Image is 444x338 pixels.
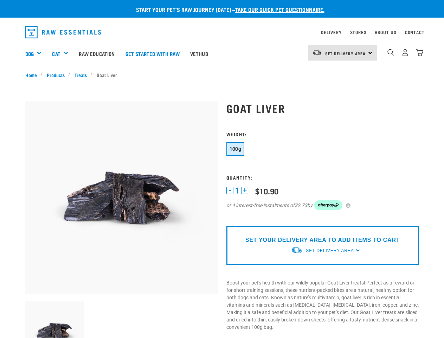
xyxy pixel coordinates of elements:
[375,31,396,33] a: About Us
[306,248,354,253] span: Set Delivery Area
[401,49,409,56] img: user.png
[241,187,248,194] button: +
[25,50,34,58] a: Dog
[73,39,120,68] a: Raw Education
[120,39,185,68] a: Get started with Raw
[321,31,341,33] a: Delivery
[25,101,218,294] img: Goat Liver
[185,39,213,68] a: Vethub
[25,71,41,79] a: Home
[312,49,322,56] img: van-moving.png
[387,49,394,56] img: home-icon-1@2x.png
[325,52,366,55] span: Set Delivery Area
[230,146,242,152] span: 100g
[235,8,324,11] a: take our quick pet questionnaire.
[226,102,419,114] h1: Goat Liver
[405,31,425,33] a: Contact
[25,71,419,79] nav: breadcrumbs
[291,246,302,254] img: van-moving.png
[226,200,419,210] div: or 4 interest-free instalments of by
[25,26,101,38] img: Raw Essentials Logo
[71,71,90,79] a: Treats
[245,236,400,244] p: SET YOUR DELIVERY AREA TO ADD ITEMS TO CART
[52,50,60,58] a: Cat
[20,23,425,41] nav: dropdown navigation
[226,131,419,137] h3: Weight:
[295,202,307,209] span: $2.73
[235,187,239,194] span: 1
[226,175,419,180] h3: Quantity:
[314,200,342,210] img: Afterpay
[416,49,423,56] img: home-icon@2x.png
[350,31,367,33] a: Stores
[226,279,419,331] p: Boost your pet's health with our wildly popular Goat Liver treats! Perfect as a reward or for sho...
[43,71,68,79] a: Products
[226,187,233,194] button: -
[255,187,278,195] div: $10.90
[226,142,245,156] button: 100g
